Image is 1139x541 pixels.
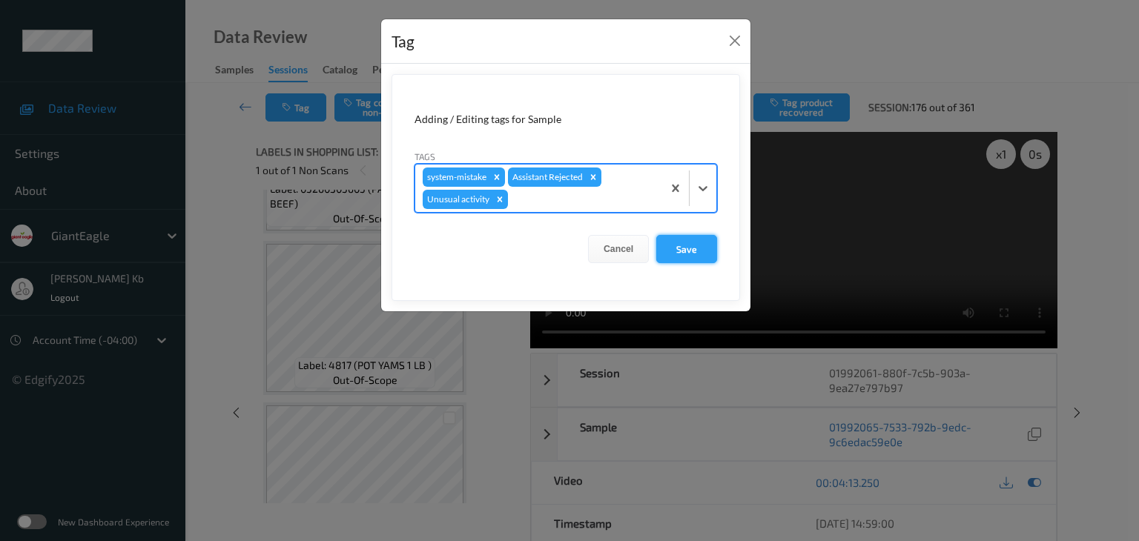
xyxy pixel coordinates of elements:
button: Cancel [588,235,649,263]
div: Unusual activity [423,190,492,209]
div: Adding / Editing tags for Sample [415,112,717,127]
div: Remove Unusual activity [492,190,508,209]
button: Save [656,235,717,263]
div: Remove Assistant Rejected [585,167,601,187]
div: Remove system-mistake [489,167,505,187]
div: Tag [392,30,415,53]
div: Assistant Rejected [508,167,585,187]
div: system-mistake [423,167,489,187]
label: Tags [415,150,435,163]
button: Close [724,30,745,51]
